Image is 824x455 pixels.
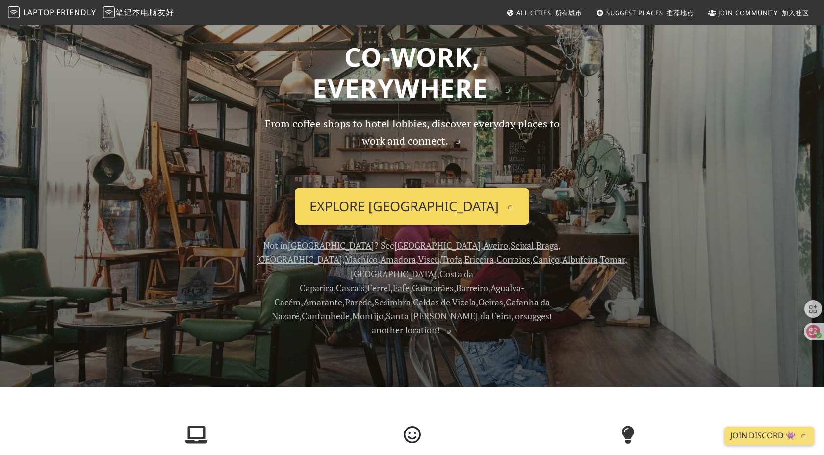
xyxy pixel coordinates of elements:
[718,8,809,17] span: Join Community
[386,310,511,322] a: Santa [PERSON_NAME] da Feira
[8,4,174,22] a: LaptopFriendly LaptopFriendly LaptopFriendly笔记本电脑友好
[103,6,115,18] img: LaptopFriendly
[94,41,730,103] h1: Co-work, Everywhere
[101,7,174,18] font: 笔记本电脑友好
[782,8,809,17] font: 加入社区
[303,296,342,308] a: Amarante
[478,296,503,308] a: Oeiras
[345,296,372,308] a: Parede
[667,8,694,17] font: 推荐地点
[606,8,694,17] span: Suggest Places
[288,239,374,251] a: [GEOGRAPHIC_DATA]
[562,253,598,265] a: Albufeira
[374,296,411,308] a: Sesimbra
[300,268,474,294] a: Costa da Caparica
[8,6,20,18] img: LaptopFriendly
[336,282,365,294] a: Cascais
[456,282,488,294] a: Barreiro
[496,253,530,265] a: Corroios
[380,253,416,265] a: Amadora
[412,282,454,294] a: Guimarães
[23,7,55,18] span: Laptop
[418,253,439,265] a: Viseu
[704,4,813,22] a: Join Community 加入社区
[256,253,342,265] a: [GEOGRAPHIC_DATA]
[274,282,525,308] a: Agualva-Cacém
[413,296,476,308] a: Caldas de Vizela
[441,253,462,265] a: Trofa
[367,282,390,294] a: Ferrel
[351,268,437,279] a: [GEOGRAPHIC_DATA]
[352,310,384,322] a: Montijo
[256,239,627,336] span: Not in ? See , , , , , , , , , , , , , , , , , , , , , , , , , , , , , , , or
[600,253,625,265] a: Tomar
[256,115,568,180] p: From coffee shops to hotel lobbies, discover everyday places to work and connect.
[345,253,378,265] a: Machico
[533,253,560,265] a: Caniço
[503,4,586,22] a: All Cities 所有城市
[295,188,529,225] a: Explore [GEOGRAPHIC_DATA]
[302,310,350,322] a: Cantanhede
[511,239,534,251] a: Seixal
[394,239,481,251] a: [GEOGRAPHIC_DATA]
[483,239,508,251] a: Aveiro
[464,253,494,265] a: Ericeira
[393,282,410,294] a: Fafe
[56,7,96,18] span: Friendly
[516,8,582,17] span: All Cities
[555,8,583,17] font: 所有城市
[536,239,558,251] a: Braga
[592,4,698,22] a: Suggest Places 推荐地点
[724,427,814,445] a: Join Discord 👾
